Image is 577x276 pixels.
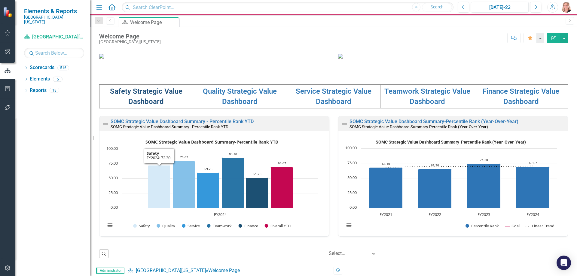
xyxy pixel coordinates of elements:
div: Open Intercom Messenger [557,256,571,270]
g: Overall YTD, bar series 6 of 6 with 1 bar. [271,167,293,208]
text: 100.00 [106,146,118,151]
text: 79.62 [180,155,188,159]
a: Quality Strategic Value Dashboard [203,87,277,106]
g: Finance, bar series 5 of 6 with 1 bar. [246,177,268,208]
img: Not Defined [341,120,348,127]
text: 69.67 [278,161,286,165]
text: 59.75 [204,167,212,171]
div: Welcome Page [99,33,161,40]
a: [GEOGRAPHIC_DATA][US_STATE] [136,268,206,273]
small: [GEOGRAPHIC_DATA][US_STATE] [24,15,84,25]
button: Show Quality [157,223,175,229]
button: Show Teamwork [207,223,232,229]
button: View chart menu, SOMC Strategic Value Dashboard Summary-Percentile Rank (Year-Over-Year) [345,221,353,230]
svg: Interactive chart [341,137,560,235]
div: » [127,267,329,274]
text: 100.00 [345,145,357,150]
g: Service, bar series 3 of 6 with 1 bar. [197,172,219,208]
text: 25.00 [347,190,357,195]
button: View chart menu, SOMC Strategic Value Dashboard Summary-Percentile Rank YTD [106,221,114,230]
button: Search [422,3,452,11]
span: Search [431,5,444,9]
div: [DATE]-23 [473,4,527,11]
text: 50.00 [108,175,118,180]
text: 69.67 [529,161,537,165]
text: FY2024 [527,212,539,217]
input: Search ClearPoint... [122,2,453,13]
img: Not Defined [102,120,109,127]
a: SOMC Strategic Value Dashboard Summary - Percentile Rank YTD [111,119,254,124]
img: Tiffany LaCoste [561,2,572,13]
svg: Interactive chart [102,137,321,235]
text: 65.30 [431,163,439,167]
path: FY2024, 69.67. Percentile Rank. [516,166,550,208]
g: Percentile Rank, series 1 of 3. Bar series with 4 bars. [369,163,550,208]
div: Double-Click to Edit [338,116,568,237]
span: Administrator [96,268,124,274]
button: Show Goal [505,223,520,229]
text: 75.00 [108,160,118,166]
text: 25.00 [108,190,118,195]
path: FY2024, 79.62. Quality. [173,161,195,208]
a: Finance Strategic Value Dashboard [483,87,559,106]
path: FY2024, 59.75. Service. [197,172,219,208]
a: Safety Strategic Value Dashboard [110,87,182,106]
g: Quality, bar series 2 of 6 with 1 bar. [173,161,195,208]
text: 75.00 [347,160,357,165]
g: Safety, bar series 1 of 6 with 1 bar. [148,165,170,208]
text: 68.10 [382,162,390,166]
img: ClearPoint Strategy [3,7,14,17]
text: 0.00 [111,205,118,210]
text: FY2022 [429,212,441,217]
div: 516 [57,65,69,70]
text: SOMC Strategic Value Dashboard Summary-Percentile Rank YTD [145,139,278,145]
button: Show Safety [133,223,150,229]
div: SOMC Strategic Value Dashboard Summary-Percentile Rank (Year-Over-Year). Highcharts interactive c... [341,137,565,235]
text: 85.48 [229,152,237,156]
text: 0.00 [350,205,357,210]
button: Show Service [182,223,200,229]
path: FY2024, 69.67. Overall YTD. [271,167,293,208]
path: FY2022, 65.3. Percentile Rank. [418,169,452,208]
text: FY2021 [380,212,392,217]
path: FY2023, 74.3. Percentile Rank. [467,163,501,208]
div: Double-Click to Edit [99,116,329,237]
small: SOMC Strategic Value Dashboard Summary-Percentile Rank (Year-Over-Year) [350,124,488,129]
a: Elements [30,76,50,83]
small: SOMC Strategic Value Dashboard Summary - Percentile Rank YTD [111,124,228,129]
text: FY2024 [214,212,227,217]
a: Teamwork Strategic Value Dashboard [384,87,470,106]
text: 51.20 [253,172,261,176]
text: SOMC Strategic Value Dashboard Summary-Percentile Rank (Year-Over-Year) [376,140,526,144]
text: FY2023 [478,212,490,217]
span: Elements & Reports [24,8,84,15]
button: Show Percentile Rank [466,223,499,229]
text: 50.00 [347,175,357,180]
div: 18 [50,88,59,93]
text: 74.30 [480,158,488,162]
a: Reports [30,87,47,94]
div: [GEOGRAPHIC_DATA][US_STATE] [99,40,161,44]
path: FY2024, 51.2. Finance. [246,177,268,208]
a: SOMC Strategic Value Dashboard Summary-Percentile Rank (Year-Over-Year) [350,119,518,124]
g: Goal, series 2 of 3. Line with 4 data points. [385,148,534,150]
img: download%20somc%20mission%20vision.png [99,54,104,59]
input: Search Below... [24,48,84,58]
g: Teamwork, bar series 4 of 6 with 1 bar. [222,157,244,208]
div: SOMC Strategic Value Dashboard Summary-Percentile Rank YTD. Highcharts interactive chart. [102,137,326,235]
a: [GEOGRAPHIC_DATA][US_STATE] [24,34,84,41]
path: FY2024, 72.3. Safety. [148,165,170,208]
img: download%20somc%20strategic%20values%20v2.png [338,54,343,59]
button: Show Linear Trend [526,223,555,229]
button: Show Finance [239,223,258,229]
button: [DATE]-23 [471,2,529,13]
path: FY2024, 85.48. Teamwork. [222,157,244,208]
a: Service Strategic Value Dashboard [296,87,371,106]
path: FY2021, 68.1. Percentile Rank. [369,167,403,208]
div: 5 [53,77,63,82]
a: Scorecards [30,64,54,71]
text: 72.30 [155,159,163,164]
div: Welcome Page [208,268,240,273]
div: Welcome Page [130,19,177,26]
